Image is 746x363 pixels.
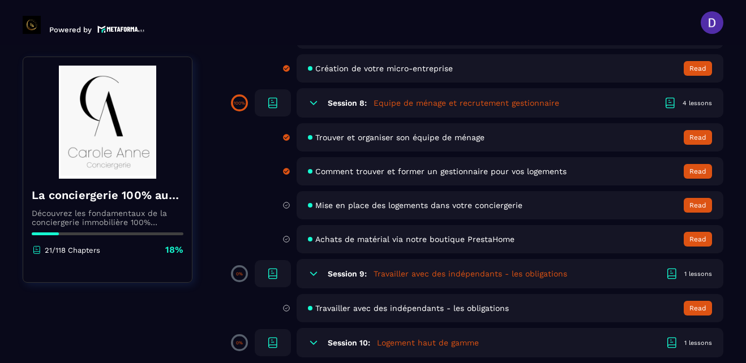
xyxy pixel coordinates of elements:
div: 4 lessons [683,99,712,107]
p: 18% [165,244,183,256]
p: 100% [234,101,245,106]
p: 0% [236,340,243,345]
h6: Session 9: [328,269,367,278]
img: banner [32,66,183,179]
span: Trouver et organiser son équipe de ménage [315,133,485,142]
h5: Logement haut de gamme [377,337,479,348]
button: Read [684,164,712,179]
button: Read [684,198,712,213]
button: Read [684,61,712,76]
p: Powered by [49,25,92,34]
img: logo [97,24,145,34]
p: 0% [236,271,243,276]
button: Read [684,232,712,247]
img: logo-branding [23,16,41,34]
h6: Session 8: [328,98,367,107]
div: 1 lessons [684,270,712,278]
h6: Session 10: [328,338,370,347]
span: Comment trouver et former un gestionnaire pour vos logements [315,167,567,176]
span: Travailler avec des indépendants - les obligations [315,304,509,313]
span: Achats de matérial via notre boutique PrestaHome [315,235,515,244]
button: Read [684,301,712,316]
span: Mise en place des logements dans votre conciergerie [315,201,522,210]
h5: Equipe de ménage et recrutement gestionnaire [374,97,559,109]
p: 21/118 Chapters [45,246,100,254]
h4: La conciergerie 100% automatisée [32,187,183,203]
span: Création de votre micro-entreprise [315,64,453,73]
button: Read [684,130,712,145]
h5: Travailler avec des indépendants - les obligations [374,268,567,279]
p: Découvrez les fondamentaux de la conciergerie immobilière 100% automatisée. Cette formation est c... [32,209,183,227]
div: 1 lessons [684,339,712,347]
